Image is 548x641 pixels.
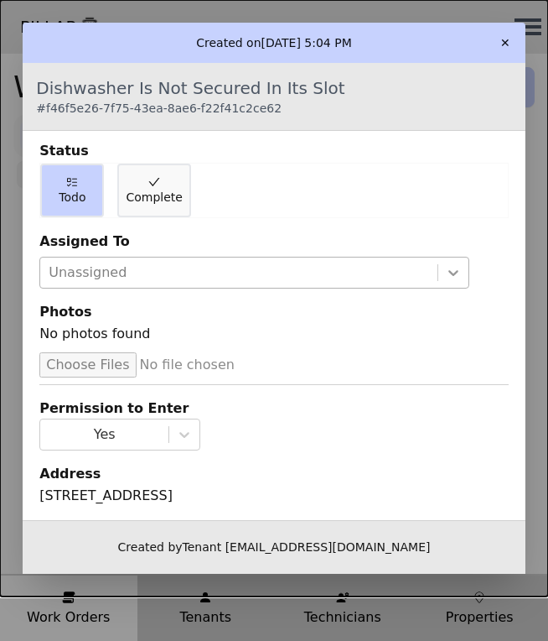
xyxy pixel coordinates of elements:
[117,164,190,217] button: Complete
[39,232,509,252] div: Assigned To
[59,189,85,206] span: Todo
[126,189,182,206] span: Complete
[39,519,509,539] div: Tenant
[39,399,509,419] div: Permission to Enter
[40,164,104,217] button: Todo
[39,302,509,322] div: Photos
[36,100,344,117] div: # f46f5e26-7f75-43ea-8ae6-f22f41c2ce62
[492,29,519,56] button: ✕
[39,464,509,484] div: Address
[23,520,525,574] div: Created by Tenant [EMAIL_ADDRESS][DOMAIN_NAME]
[39,324,509,351] div: No photos found
[39,141,509,161] div: Status
[39,486,509,506] div: [STREET_ADDRESS]
[196,34,352,51] p: Created on [DATE] 5:04 PM
[36,76,344,117] div: Dishwasher Is Not Secured In Its Slot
